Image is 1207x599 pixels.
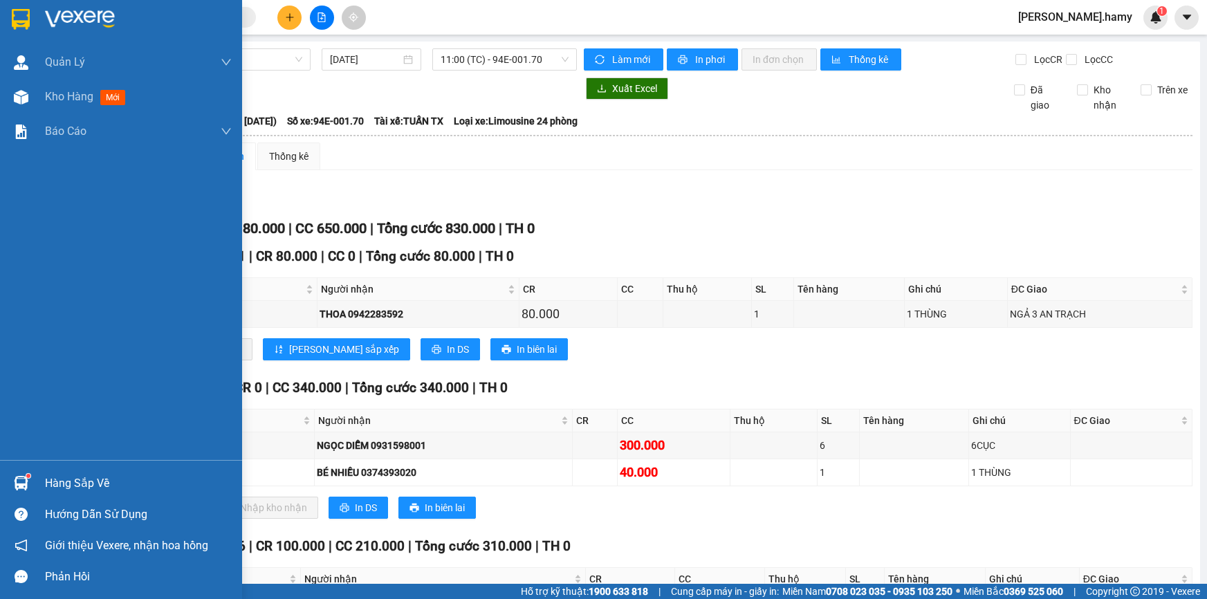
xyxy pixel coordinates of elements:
[317,438,569,453] div: NGỌC DIỄM 0931598001
[12,9,30,30] img: logo-vxr
[289,342,399,357] span: [PERSON_NAME] sắp xếp
[274,344,284,356] span: sort-ascending
[986,568,1080,591] th: Ghi chú
[1007,8,1143,26] span: [PERSON_NAME].hamy
[1010,306,1190,322] div: NGẢ 3 AN TRẠCH
[831,55,843,66] span: bar-chart
[1181,11,1193,24] span: caret-down
[425,500,465,515] span: In biên lai
[1174,6,1199,30] button: caret-down
[377,220,495,237] span: Tổng cước 830.000
[730,409,818,432] th: Thu hộ
[964,584,1063,599] span: Miền Bắc
[675,568,764,591] th: CC
[288,220,292,237] span: |
[370,220,374,237] span: |
[340,503,349,514] span: printer
[266,380,269,396] span: |
[542,538,571,554] span: TH 0
[329,538,332,554] span: |
[501,344,511,356] span: printer
[277,6,302,30] button: plus
[432,344,441,356] span: printer
[521,584,648,599] span: Hỗ trợ kỹ thuật:
[1150,11,1162,24] img: icon-new-feature
[408,538,412,554] span: |
[234,380,262,396] span: CR 0
[304,571,571,587] span: Người nhận
[421,338,480,360] button: printerIn DS
[519,278,618,301] th: CR
[597,84,607,95] span: download
[45,504,232,525] div: Hướng dẫn sử dụng
[658,584,661,599] span: |
[349,12,358,22] span: aim
[295,220,367,237] span: CC 650.000
[1029,52,1065,67] span: Lọc CR
[517,342,557,357] span: In biên lai
[612,52,652,67] span: Làm mới
[335,538,405,554] span: CC 210.000
[345,380,349,396] span: |
[318,413,558,428] span: Người nhận
[45,537,208,554] span: Giới thiệu Vexere, nhận hoa hồng
[441,49,569,70] span: 11:00 (TC) - 94E-001.70
[249,248,252,264] span: |
[573,409,618,432] th: CR
[15,570,28,583] span: message
[1083,571,1178,587] span: ĐC Giao
[320,306,517,322] div: THOA 0942283592
[820,48,901,71] button: bar-chartThống kê
[256,538,325,554] span: CR 100.000
[1074,584,1076,599] span: |
[330,52,400,67] input: 12/08/2025
[595,55,607,66] span: sync
[249,538,252,554] span: |
[269,149,308,164] div: Thống kê
[317,465,569,480] div: BÉ NHIỀU 0374393020
[317,12,326,22] span: file-add
[1130,587,1140,596] span: copyright
[490,338,568,360] button: printerIn biên lai
[352,380,469,396] span: Tổng cước 340.000
[782,584,952,599] span: Miền Nam
[586,77,668,100] button: downloadXuất Excel
[1011,282,1178,297] span: ĐC Giao
[846,568,885,591] th: SL
[741,48,817,71] button: In đơn chọn
[1157,6,1167,16] sup: 1
[374,113,443,129] span: Tài xế: TUẤN TX
[409,503,419,514] span: printer
[885,568,986,591] th: Tên hàng
[499,220,502,237] span: |
[671,584,779,599] span: Cung cấp máy in - giấy in:
[820,438,857,453] div: 6
[329,497,388,519] button: printerIn DS
[221,57,232,68] span: down
[860,409,969,432] th: Tên hàng
[14,55,28,70] img: warehouse-icon
[826,586,952,597] strong: 0708 023 035 - 0935 103 250
[310,6,334,30] button: file-add
[221,126,232,137] span: down
[971,438,1068,453] div: 6CỤC
[26,474,30,478] sup: 1
[1159,6,1164,16] span: 1
[1152,82,1193,98] span: Trên xe
[678,55,690,66] span: printer
[14,125,28,139] img: solution-icon
[214,497,318,519] button: downloadNhập kho nhận
[219,538,246,554] span: SL 6
[45,473,232,494] div: Hàng sắp về
[612,81,657,96] span: Xuất Excel
[321,248,324,264] span: |
[342,6,366,30] button: aim
[971,465,1068,480] div: 1 THÙNG
[535,538,539,554] span: |
[754,306,792,322] div: 1
[506,220,535,237] span: TH 0
[618,409,730,432] th: CC
[969,409,1071,432] th: Ghi chú
[263,338,410,360] button: sort-ascending[PERSON_NAME] sắp xếp
[907,306,1004,322] div: 1 THÙNG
